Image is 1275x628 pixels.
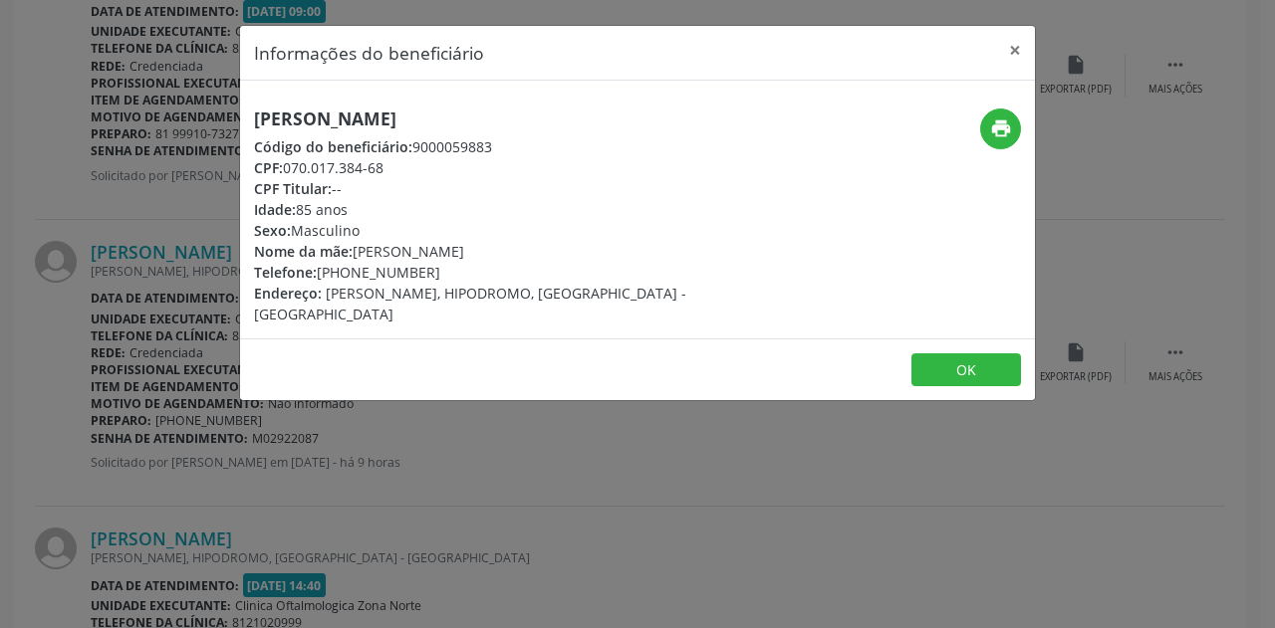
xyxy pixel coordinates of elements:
div: [PHONE_NUMBER] [254,262,756,283]
span: Endereço: [254,284,322,303]
h5: [PERSON_NAME] [254,108,756,129]
span: Nome da mãe: [254,242,353,261]
i: print [990,117,1012,139]
button: Close [995,26,1035,75]
span: CPF: [254,158,283,177]
button: print [980,108,1021,149]
div: 9000059883 [254,136,756,157]
span: Idade: [254,200,296,219]
div: -- [254,178,756,199]
span: CPF Titular: [254,179,332,198]
span: [PERSON_NAME], HIPODROMO, [GEOGRAPHIC_DATA] - [GEOGRAPHIC_DATA] [254,284,686,323]
div: Masculino [254,220,756,241]
span: Sexo: [254,221,291,240]
h5: Informações do beneficiário [254,40,484,66]
span: Telefone: [254,263,317,282]
div: 85 anos [254,199,756,220]
div: 070.017.384-68 [254,157,756,178]
div: [PERSON_NAME] [254,241,756,262]
span: Código do beneficiário: [254,137,412,156]
button: OK [911,353,1021,387]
